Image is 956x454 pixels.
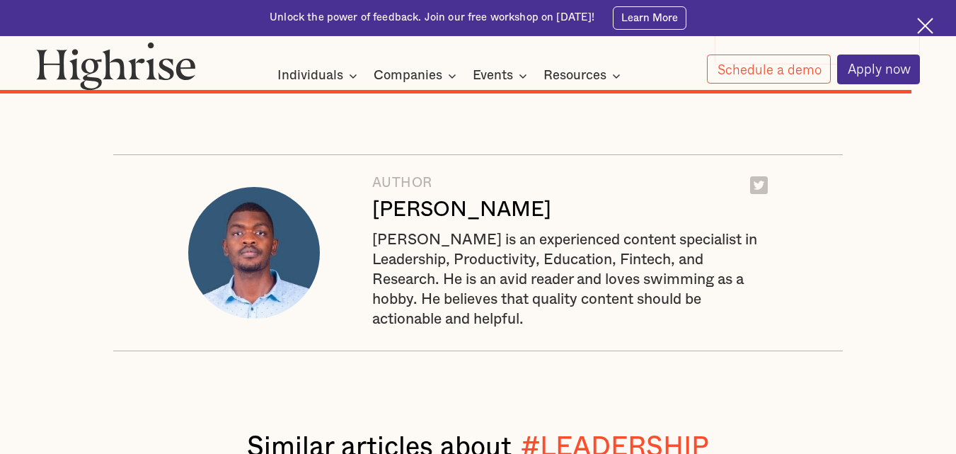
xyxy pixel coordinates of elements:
div: Companies [374,67,461,84]
div: AUTHOR [372,176,551,191]
div: Individuals [277,67,343,84]
div: Companies [374,67,442,84]
img: Highrise logo [36,42,196,90]
div: Resources [543,67,606,84]
div: Unlock the power of feedback. Join our free workshop on [DATE]! [270,11,594,25]
a: Schedule a demo [707,55,831,84]
div: Events [473,67,531,84]
div: Events [473,67,513,84]
a: Apply now [837,55,921,84]
a: Learn More [613,6,686,30]
div: [PERSON_NAME] is an experienced content specialist in Leadership, Productivity, Education, Fintec... [372,230,768,329]
img: Cross icon [917,18,933,34]
div: [PERSON_NAME] [372,198,551,222]
img: Twitter logo [750,176,768,194]
div: Resources [543,67,625,84]
div: Individuals [277,67,362,84]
